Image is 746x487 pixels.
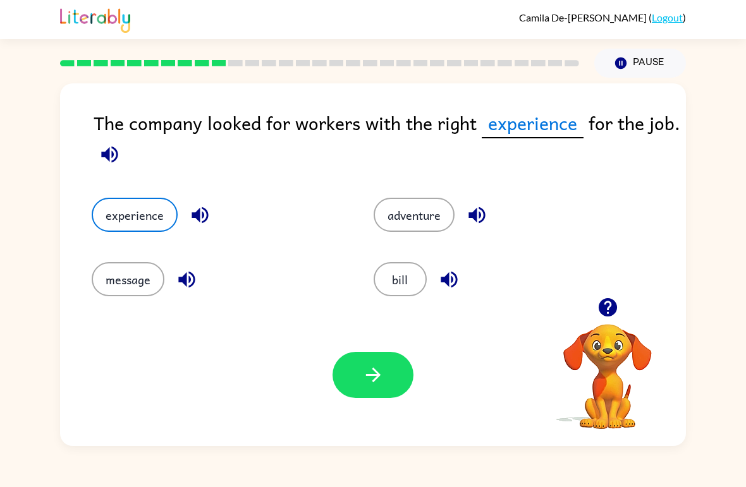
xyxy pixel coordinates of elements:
button: message [92,262,164,296]
button: adventure [374,198,455,232]
button: Pause [594,49,686,78]
button: experience [92,198,178,232]
img: Literably [60,5,130,33]
video: Your browser must support playing .mp4 files to use Literably. Please try using another browser. [544,304,671,431]
a: Logout [652,11,683,23]
span: experience [482,109,584,138]
span: Camila De-[PERSON_NAME] [519,11,649,23]
button: bill [374,262,427,296]
div: The company looked for workers with the right for the job. [94,109,686,172]
div: ( ) [519,11,686,23]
